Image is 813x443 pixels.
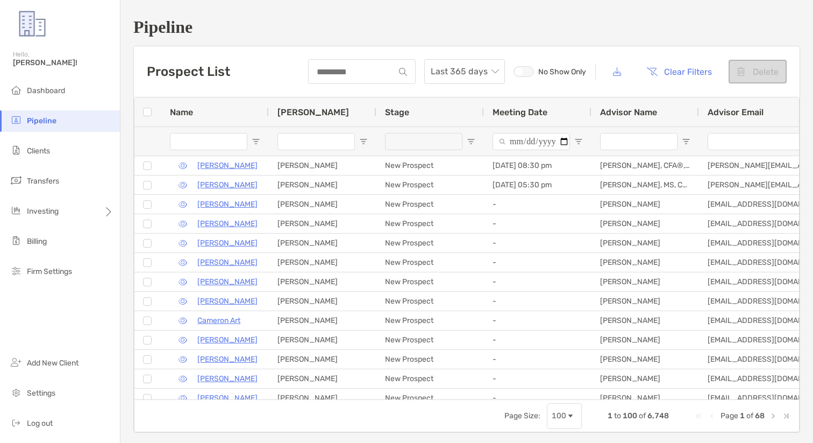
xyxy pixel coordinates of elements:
[269,331,376,349] div: [PERSON_NAME]
[10,144,23,157] img: clients icon
[197,198,258,211] a: [PERSON_NAME]
[27,358,79,368] span: Add New Client
[269,214,376,233] div: [PERSON_NAME]
[484,369,591,388] div: -
[721,411,738,420] span: Page
[277,107,349,117] span: [PERSON_NAME]
[591,350,699,369] div: [PERSON_NAME]
[10,386,23,399] img: settings icon
[591,331,699,349] div: [PERSON_NAME]
[782,412,790,420] div: Last Page
[10,174,23,187] img: transfers icon
[385,107,409,117] span: Stage
[197,391,258,405] a: [PERSON_NAME]
[484,311,591,330] div: -
[27,267,72,276] span: Firm Settings
[623,411,637,420] span: 100
[269,195,376,214] div: [PERSON_NAME]
[269,156,376,175] div: [PERSON_NAME]
[197,294,258,308] a: [PERSON_NAME]
[484,253,591,272] div: -
[376,272,484,291] div: New Prospect
[376,311,484,330] div: New Prospect
[27,146,50,156] span: Clients
[746,411,753,420] span: of
[27,177,59,186] span: Transfers
[27,237,47,246] span: Billing
[197,236,258,250] a: [PERSON_NAME]
[197,256,258,269] a: [PERSON_NAME]
[484,214,591,233] div: -
[197,314,240,327] p: Cameron Art
[591,195,699,214] div: [PERSON_NAME]
[591,311,699,330] div: [PERSON_NAME]
[484,272,591,291] div: -
[591,234,699,252] div: [PERSON_NAME]
[708,107,764,117] span: Advisor Email
[27,207,59,216] span: Investing
[10,416,23,429] img: logout icon
[197,178,258,192] p: [PERSON_NAME]
[269,234,376,252] div: [PERSON_NAME]
[269,272,376,291] div: [PERSON_NAME]
[591,214,699,233] div: [PERSON_NAME]
[493,107,547,117] span: Meeting Date
[269,253,376,272] div: [PERSON_NAME]
[197,372,258,385] a: [PERSON_NAME]
[639,411,646,420] span: of
[600,133,677,150] input: Advisor Name Filter Input
[484,195,591,214] div: -
[27,86,65,95] span: Dashboard
[708,412,716,420] div: Previous Page
[376,214,484,233] div: New Prospect
[755,411,765,420] span: 68
[484,156,591,175] div: [DATE] 08:30 pm
[376,156,484,175] div: New Prospect
[376,389,484,407] div: New Prospect
[13,4,52,43] img: Zoe Logo
[376,175,484,194] div: New Prospect
[147,64,230,79] h3: Prospect List
[682,137,690,146] button: Open Filter Menu
[484,292,591,311] div: -
[10,83,23,96] img: dashboard icon
[10,204,23,217] img: investing icon
[10,114,23,126] img: pipeline icon
[591,369,699,388] div: [PERSON_NAME]
[197,275,258,289] a: [PERSON_NAME]
[197,333,258,347] p: [PERSON_NAME]
[269,369,376,388] div: [PERSON_NAME]
[552,411,566,420] div: 100
[608,411,612,420] span: 1
[504,411,540,420] div: Page Size:
[399,68,407,76] img: input icon
[269,311,376,330] div: [PERSON_NAME]
[269,350,376,369] div: [PERSON_NAME]
[269,292,376,311] div: [PERSON_NAME]
[591,156,699,175] div: [PERSON_NAME], CFA®, CFP®
[376,350,484,369] div: New Prospect
[13,58,113,67] span: [PERSON_NAME]!
[359,137,368,146] button: Open Filter Menu
[269,175,376,194] div: [PERSON_NAME]
[574,137,583,146] button: Open Filter Menu
[197,217,258,230] a: [PERSON_NAME]
[591,389,699,407] div: [PERSON_NAME]
[277,133,355,150] input: Booker Filter Input
[133,17,800,37] h1: Pipeline
[591,253,699,272] div: [PERSON_NAME]
[376,292,484,311] div: New Prospect
[376,369,484,388] div: New Prospect
[376,331,484,349] div: New Prospect
[467,137,475,146] button: Open Filter Menu
[10,234,23,247] img: billing icon
[484,234,591,252] div: -
[170,107,193,117] span: Name
[376,234,484,252] div: New Prospect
